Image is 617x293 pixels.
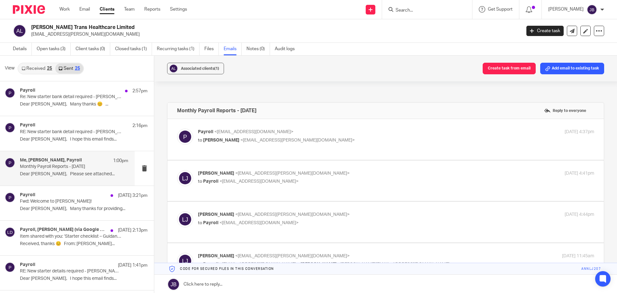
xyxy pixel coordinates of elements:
[177,107,256,114] h4: Monthly Payroll Reports - [DATE]
[204,43,219,55] a: Files
[562,253,594,260] p: [DATE] 11:45am
[5,88,15,98] img: svg%3E
[2,60,44,64] span: My working hours are:
[2,72,35,77] span: [DATE] 8:30-4:30
[542,106,588,115] label: Reply to everyone
[214,130,293,134] span: <[EMAIL_ADDRESS][DOMAIN_NAME]>
[20,158,82,163] h4: Me, [PERSON_NAME], Payroll
[8,108,127,113] span: [PERSON_NAME][EMAIL_ADDRESS][DOMAIN_NAME]
[565,129,594,135] p: [DATE] 4:37pm
[20,171,128,177] p: Dear [PERSON_NAME], Please see attached...
[235,171,350,176] span: <[EMAIL_ADDRESS][PERSON_NAME][DOMAIN_NAME]>
[540,63,604,74] button: Add email to existing task
[181,67,219,70] span: Associated clients
[548,6,584,13] p: [PERSON_NAME]
[2,96,58,101] span: T: Leicester 01163 655579
[7,108,8,113] a: mailto:judith@lilleyandco.net
[203,221,219,225] span: Payroll
[18,63,55,74] a: Received25
[132,123,148,129] p: 2:16pm
[157,43,200,55] a: Recurring tasks (1)
[177,170,193,186] img: svg%3E
[20,206,148,212] p: Dear [PERSON_NAME], Many thanks for providing...
[20,241,148,247] p: Received, thanks 😊 From: [PERSON_NAME]...
[219,179,299,184] span: <[EMAIL_ADDRESS][DOMAIN_NAME]>
[20,88,35,93] h4: Payroll
[2,66,35,70] span: [DATE] 8:30-4:30
[20,262,35,268] h4: Payroll
[2,126,108,142] img: A logo of a company Description automatically generated
[203,138,239,142] span: [PERSON_NAME]
[37,43,71,55] a: Open tasks (3)
[275,43,300,55] a: Audit logs
[169,64,178,73] img: svg%3E
[198,254,234,258] span: [PERSON_NAME]
[115,43,152,55] a: Closed tasks (1)
[483,63,536,74] button: Create task from email
[198,179,202,184] span: to
[20,192,35,198] h4: Payroll
[2,115,40,120] a: [DOMAIN_NAME]
[5,123,15,133] img: svg%3E
[59,6,70,13] a: Work
[240,138,355,142] span: <[EMAIL_ADDRESS][PERSON_NAME][DOMAIN_NAME]>
[488,7,513,12] span: Get Support
[2,84,35,89] span: [DATE] 8:30-4:30
[5,65,14,72] span: View
[20,269,122,274] p: RE: New starter details required - [PERSON_NAME]
[132,88,148,94] p: 2:57pm
[20,94,122,100] p: Re: New starter bank detail required - [PERSON_NAME]
[5,158,15,168] img: svg%3E
[5,227,15,237] img: svg%3E
[76,43,110,55] a: Client tasks (0)
[587,5,597,15] img: svg%3E
[198,221,202,225] span: to
[300,262,300,267] span: ,
[338,262,452,267] span: <[PERSON_NAME][EMAIL_ADDRESS][DOMAIN_NAME]>
[2,108,7,113] span: E:
[2,78,37,83] span: [DATE] 8:30-12:15
[31,31,517,38] p: [EMAIL_ADDRESS][PERSON_NAME][DOMAIN_NAME]
[235,212,350,217] span: <[EMAIL_ADDRESS][PERSON_NAME][DOMAIN_NAME]>
[395,8,453,14] input: Search
[113,158,128,164] p: 1:00pm
[565,170,594,177] p: [DATE] 4:41pm
[127,108,128,113] a: mailto:judith@lilleyandco.net
[124,6,135,13] a: Team
[300,262,337,267] span: [PERSON_NAME]
[198,171,234,176] span: [PERSON_NAME]
[177,129,193,145] img: svg%3E
[198,130,213,134] span: Payroll
[565,211,594,218] p: [DATE] 4:44pm
[235,254,350,258] span: <[EMAIL_ADDRESS][PERSON_NAME][DOMAIN_NAME]>
[20,137,148,142] p: Dear [PERSON_NAME], I hope this email finds...
[203,262,219,267] span: Payroll
[214,67,219,70] span: (1)
[100,6,114,13] a: Clients
[5,262,15,272] img: svg%3E
[170,6,187,13] a: Settings
[224,43,242,55] a: Emails
[203,179,219,184] span: Payroll
[144,6,160,13] a: Reports
[31,24,420,31] h2: [PERSON_NAME] Trans Healthcare Limited
[13,43,32,55] a: Details
[20,227,107,233] h4: Payroll, [PERSON_NAME] (via Google Drive)
[2,138,108,143] a: A logo of a company Description automatically generated
[118,192,148,199] p: [DATE] 3:21pm
[198,212,234,217] span: [PERSON_NAME]
[526,26,564,36] a: Create task
[198,138,202,142] span: to
[79,6,90,13] a: Email
[20,199,122,204] p: Fwd: Welcome to [PERSON_NAME]!
[246,43,270,55] a: Notes (0)
[2,90,35,95] span: [DATE] 8:30-4:30
[118,262,148,269] p: [DATE] 1:41pm
[13,5,45,14] img: Pixie
[219,262,299,267] span: <[EMAIL_ADDRESS][DOMAIN_NAME]>
[20,234,122,239] p: Item shared with you: ‘Starter checklist – Guidance – GOV.[GEOGRAPHIC_DATA]pdf’
[219,221,299,225] span: <[EMAIL_ADDRESS][DOMAIN_NAME]>
[47,66,52,71] div: 25
[2,102,59,107] span: T: Guernsey 01481 700582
